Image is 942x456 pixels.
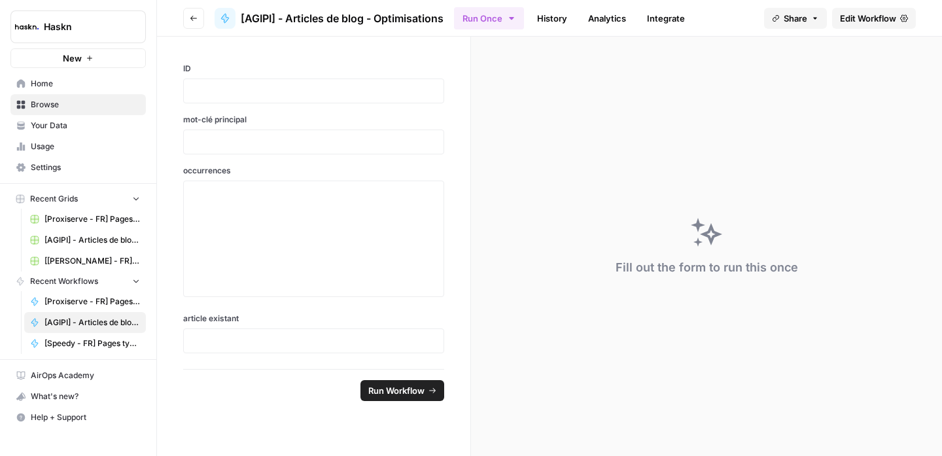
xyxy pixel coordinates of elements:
[31,120,140,132] span: Your Data
[10,115,146,136] a: Your Data
[10,73,146,94] a: Home
[764,8,827,29] button: Share
[24,291,146,312] a: [Proxiserve - FR] Pages catégories - 800 mots sans FAQ
[31,141,140,152] span: Usage
[215,8,444,29] a: [AGIPI] - Articles de blog - Optimisations
[44,234,140,246] span: [AGIPI] - Articles de blog - Optimisations Grid
[10,365,146,386] a: AirOps Academy
[10,407,146,428] button: Help + Support
[183,313,444,324] label: article existant
[529,8,575,29] a: History
[63,52,82,65] span: New
[10,10,146,43] button: Workspace: Haskn
[31,370,140,381] span: AirOps Academy
[31,162,140,173] span: Settings
[616,258,798,277] div: Fill out the form to run this once
[10,136,146,157] a: Usage
[580,8,634,29] a: Analytics
[10,386,146,407] button: What's new?
[183,165,444,177] label: occurrences
[44,317,140,328] span: [AGIPI] - Articles de blog - Optimisations
[44,255,140,267] span: [[PERSON_NAME] - FR] - page programme - 400 mots Grid
[30,275,98,287] span: Recent Workflows
[24,312,146,333] a: [AGIPI] - Articles de blog - Optimisations
[10,189,146,209] button: Recent Grids
[360,380,444,401] button: Run Workflow
[639,8,693,29] a: Integrate
[24,333,146,354] a: [Speedy - FR] Pages type de pneu & prestation - 800 mots
[840,12,896,25] span: Edit Workflow
[832,8,916,29] a: Edit Workflow
[784,12,807,25] span: Share
[183,63,444,75] label: ID
[30,193,78,205] span: Recent Grids
[454,7,524,29] button: Run Once
[44,338,140,349] span: [Speedy - FR] Pages type de pneu & prestation - 800 mots
[31,78,140,90] span: Home
[31,99,140,111] span: Browse
[10,48,146,68] button: New
[10,272,146,291] button: Recent Workflows
[44,20,123,33] span: Haskn
[183,114,444,126] label: mot-clé principal
[10,157,146,178] a: Settings
[11,387,145,406] div: What's new?
[241,10,444,26] span: [AGIPI] - Articles de blog - Optimisations
[44,296,140,307] span: [Proxiserve - FR] Pages catégories - 800 mots sans FAQ
[368,384,425,397] span: Run Workflow
[24,209,146,230] a: [Proxiserve - FR] Pages catégories - 800 mots sans FAQ Grid
[24,251,146,272] a: [[PERSON_NAME] - FR] - page programme - 400 mots Grid
[10,94,146,115] a: Browse
[31,412,140,423] span: Help + Support
[24,230,146,251] a: [AGIPI] - Articles de blog - Optimisations Grid
[44,213,140,225] span: [Proxiserve - FR] Pages catégories - 800 mots sans FAQ Grid
[15,15,39,39] img: Haskn Logo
